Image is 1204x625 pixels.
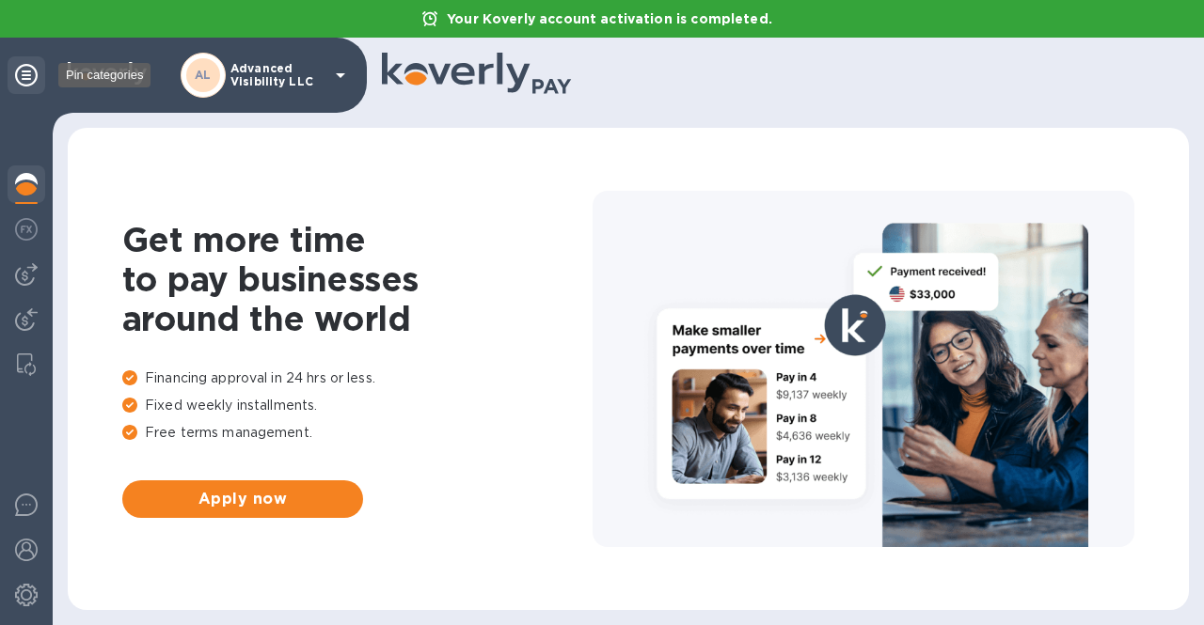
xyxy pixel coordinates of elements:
p: Financing approval in 24 hrs or less. [122,368,593,388]
p: Fixed weekly installments. [122,396,593,415]
p: Your Koverly account activation is completed. [437,9,782,28]
p: Free terms management. [122,423,593,443]
p: Advanced Visibility LLC [230,62,325,88]
h1: Get more time to pay businesses around the world [122,220,593,338]
img: Foreign exchange [15,218,38,241]
button: Apply now [122,480,363,518]
b: AL [195,68,212,82]
img: Logo [68,62,147,85]
span: Apply now [137,488,348,510]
